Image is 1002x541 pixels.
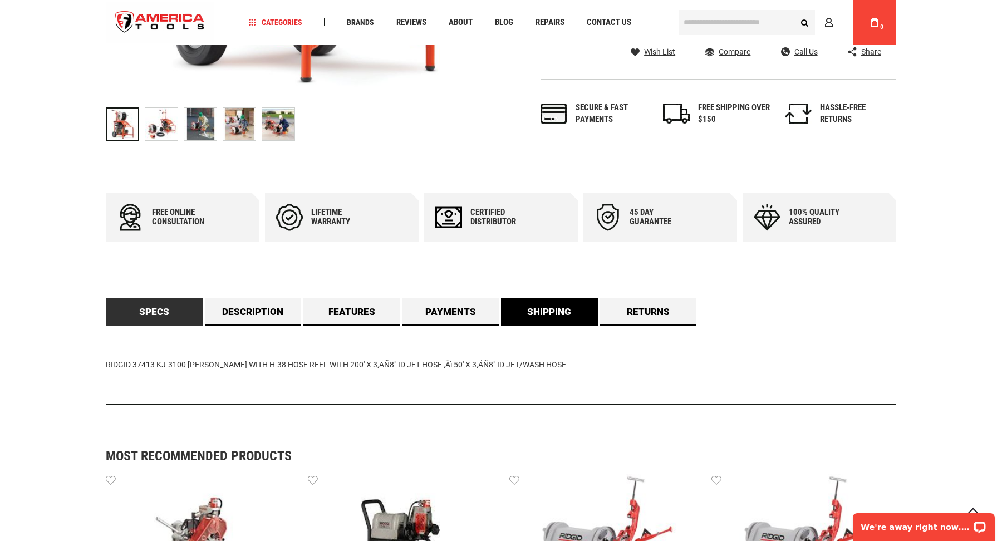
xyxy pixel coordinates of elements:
[698,102,770,126] div: FREE SHIPPING OVER $150
[789,208,856,227] div: 100% quality assured
[106,2,214,43] a: store logo
[536,18,564,27] span: Repairs
[106,449,857,463] strong: Most Recommended Products
[644,48,675,56] span: Wish List
[145,102,184,146] div: RIDGID 37413 KJ-3100 JETTER WITH PULSE – H-111 AND H-112 1⁄4" NPT NOZZLES – H-38 HOSE REEL WITH 2...
[184,108,217,140] img: RIDGID 37413 KJ-3100 JETTER WITH PULSE – H-111 AND H-112 1⁄4" NPT NOZZLES – H-38 HOSE REEL WITH 2...
[311,208,378,227] div: Lifetime warranty
[794,12,815,33] button: Search
[719,48,750,56] span: Compare
[262,102,295,146] div: RIDGID 37413 KJ-3100 JETTER WITH PULSE – H-111 AND H-112 1⁄4" NPT NOZZLES – H-38 HOSE REEL WITH 2...
[490,15,518,30] a: Blog
[600,298,697,326] a: Returns
[342,15,379,30] a: Brands
[106,2,214,43] img: America Tools
[880,24,883,30] span: 0
[630,208,696,227] div: 45 day Guarantee
[587,18,631,27] span: Contact Us
[184,102,223,146] div: RIDGID 37413 KJ-3100 JETTER WITH PULSE – H-111 AND H-112 1⁄4" NPT NOZZLES – H-38 HOSE REEL WITH 2...
[223,102,262,146] div: RIDGID 37413 KJ-3100 JETTER WITH PULSE – H-111 AND H-112 1⁄4" NPT NOZZLES – H-38 HOSE REEL WITH 2...
[303,298,400,326] a: Features
[663,104,690,124] img: shipping
[531,15,569,30] a: Repairs
[495,18,513,27] span: Blog
[152,208,219,227] div: Free online consultation
[223,108,256,140] img: RIDGID 37413 KJ-3100 JETTER WITH PULSE – H-111 AND H-112 1⁄4" NPT NOZZLES – H-38 HOSE REEL WITH 2...
[402,298,499,326] a: Payments
[249,18,302,26] span: Categories
[861,48,881,56] span: Share
[705,47,750,57] a: Compare
[576,102,648,126] div: Secure & fast payments
[785,104,812,124] img: returns
[470,208,537,227] div: Certified Distributor
[262,108,294,140] img: RIDGID 37413 KJ-3100 JETTER WITH PULSE – H-111 AND H-112 1⁄4" NPT NOZZLES – H-38 HOSE REEL WITH 2...
[781,47,818,57] a: Call Us
[794,48,818,56] span: Call Us
[631,47,675,57] a: Wish List
[391,15,431,30] a: Reviews
[444,15,478,30] a: About
[244,15,307,30] a: Categories
[106,326,896,405] div: RIDGID 37413 KJ-3100 [PERSON_NAME] WITH H-38 HOSE REEL WITH 200' X 3‚ÅÑ8" ID JET HOSE ‚Äì 50' X 3...
[106,298,203,326] a: Specs
[347,18,374,26] span: Brands
[541,104,567,124] img: payments
[582,15,636,30] a: Contact Us
[449,18,473,27] span: About
[145,108,178,140] img: RIDGID 37413 KJ-3100 JETTER WITH PULSE – H-111 AND H-112 1⁄4" NPT NOZZLES – H-38 HOSE REEL WITH 2...
[820,102,892,126] div: HASSLE-FREE RETURNS
[501,298,598,326] a: Shipping
[205,298,302,326] a: Description
[846,506,1002,541] iframe: LiveChat chat widget
[396,18,426,27] span: Reviews
[106,102,145,146] div: RIDGID 37413 KJ-3100 JETTER WITH PULSE – H-111 AND H-112 1⁄4" NPT NOZZLES – H-38 HOSE REEL WITH 2...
